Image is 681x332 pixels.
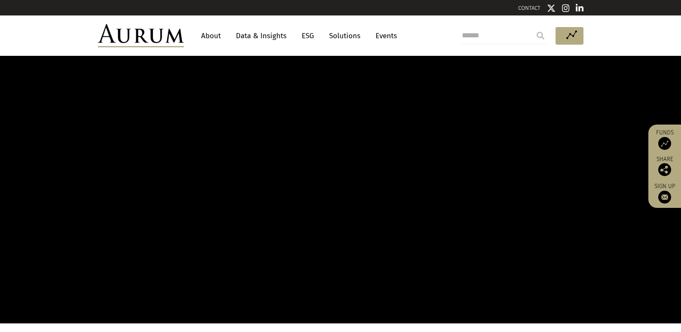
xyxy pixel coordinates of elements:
input: Submit [532,27,549,44]
img: Sign up to our newsletter [658,191,671,204]
img: Share this post [658,163,671,176]
img: Instagram icon [562,4,570,12]
a: About [197,28,225,44]
a: Funds [653,129,677,150]
img: Twitter icon [547,4,556,12]
img: Linkedin icon [576,4,583,12]
a: CONTACT [518,5,541,11]
div: Share [653,156,677,176]
a: Data & Insights [232,28,291,44]
a: Events [371,28,397,44]
a: Sign up [653,183,677,204]
img: Aurum [98,24,184,47]
a: Solutions [325,28,365,44]
img: Access Funds [658,137,671,150]
a: ESG [297,28,318,44]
